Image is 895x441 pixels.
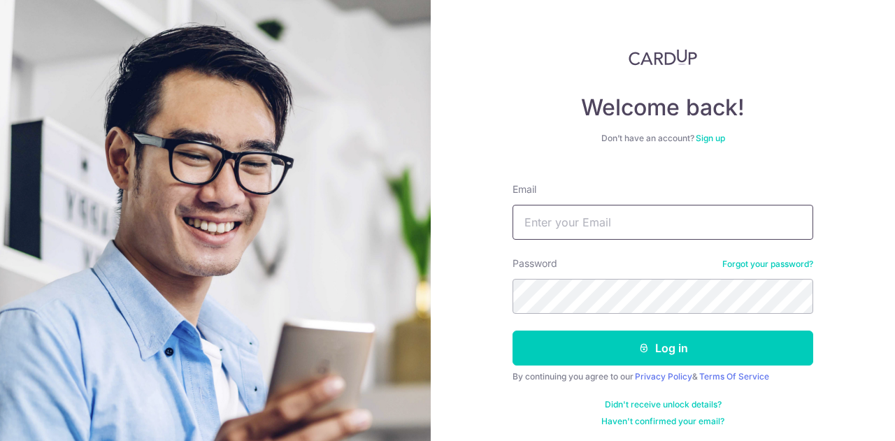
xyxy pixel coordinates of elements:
[513,331,813,366] button: Log in
[513,205,813,240] input: Enter your Email
[605,399,722,410] a: Didn't receive unlock details?
[699,371,769,382] a: Terms Of Service
[513,133,813,144] div: Don’t have an account?
[601,416,724,427] a: Haven't confirmed your email?
[513,371,813,382] div: By continuing you agree to our &
[513,256,557,270] label: Password
[513,94,813,122] h4: Welcome back!
[722,259,813,270] a: Forgot your password?
[696,133,725,143] a: Sign up
[513,182,536,196] label: Email
[635,371,692,382] a: Privacy Policy
[629,49,697,66] img: CardUp Logo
